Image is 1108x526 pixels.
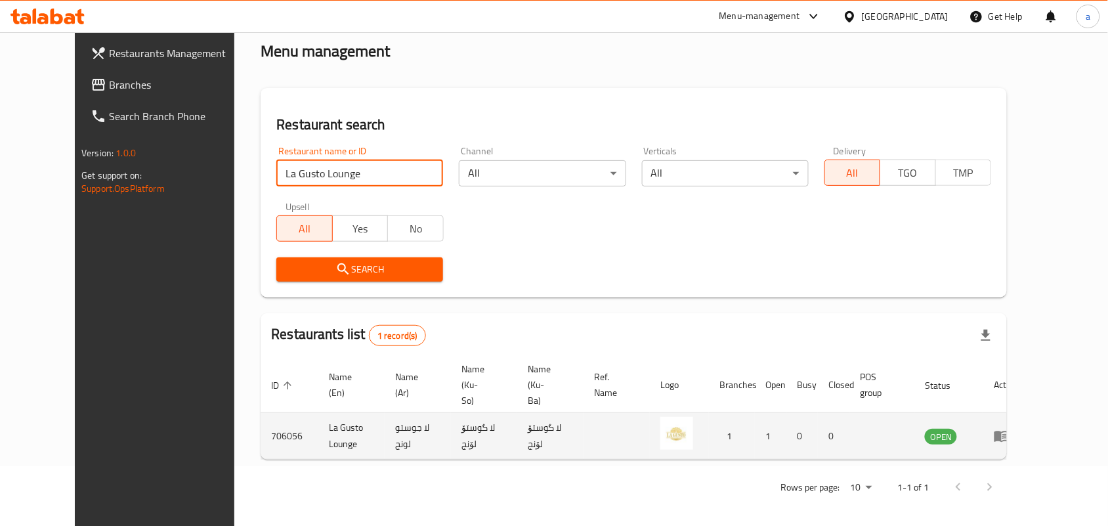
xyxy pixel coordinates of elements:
div: Total records count [369,325,426,346]
span: Status [925,378,968,393]
button: All [824,160,880,186]
span: Name (Ar) [395,369,435,401]
button: TMP [935,160,991,186]
p: 1-1 of 1 [898,479,929,496]
div: All [459,160,626,186]
span: Yes [338,219,383,238]
button: Yes [332,215,388,242]
td: La Gusto Lounge [318,413,385,460]
button: All [276,215,332,242]
span: Name (Ku-Ba) [528,361,568,408]
img: La Gusto Lounge [660,417,693,450]
div: [GEOGRAPHIC_DATA] [862,9,948,24]
td: 1 [709,413,755,460]
td: 706056 [261,413,318,460]
span: All [282,219,327,238]
span: TGO [885,164,930,183]
th: Action [983,357,1029,413]
label: Upsell [286,202,310,211]
span: Search Branch Phone [109,108,249,124]
div: Menu-management [719,9,800,24]
table: enhanced table [261,357,1029,460]
input: Search for restaurant name or ID.. [276,160,443,186]
span: 1.0.0 [116,144,136,162]
div: Export file [970,320,1002,351]
span: Get support on: [81,167,142,184]
span: Name (En) [329,369,369,401]
div: All [642,160,809,186]
span: Version: [81,144,114,162]
th: Closed [818,357,849,413]
a: Branches [80,69,260,100]
span: Branches [109,77,249,93]
h2: Restaurants list [271,324,425,346]
td: 0 [818,413,849,460]
p: Rows per page: [781,479,840,496]
button: No [387,215,443,242]
div: Rows per page: [845,478,877,498]
span: a [1086,9,1090,24]
td: لا گوستۆ لۆنج [451,413,517,460]
span: Search [287,261,433,278]
td: 0 [786,413,818,460]
td: لا گوستۆ لۆنج [517,413,584,460]
th: Logo [650,357,709,413]
span: Restaurants Management [109,45,249,61]
th: Busy [786,357,818,413]
span: TMP [941,164,986,183]
span: POS group [860,369,899,401]
a: Restaurants Management [80,37,260,69]
span: All [830,164,875,183]
button: TGO [880,160,935,186]
h2: Menu management [261,41,390,62]
h2: Restaurant search [276,115,991,135]
td: لا جوستو لونج [385,413,451,460]
a: Support.OpsPlatform [81,180,165,197]
label: Delivery [834,146,866,156]
span: ID [271,378,296,393]
button: Search [276,257,443,282]
td: 1 [755,413,786,460]
span: OPEN [925,429,957,445]
span: No [393,219,438,238]
span: 1 record(s) [370,330,425,342]
th: Open [755,357,786,413]
a: Search Branch Phone [80,100,260,132]
th: Branches [709,357,755,413]
span: Name (Ku-So) [461,361,501,408]
span: Ref. Name [594,369,634,401]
